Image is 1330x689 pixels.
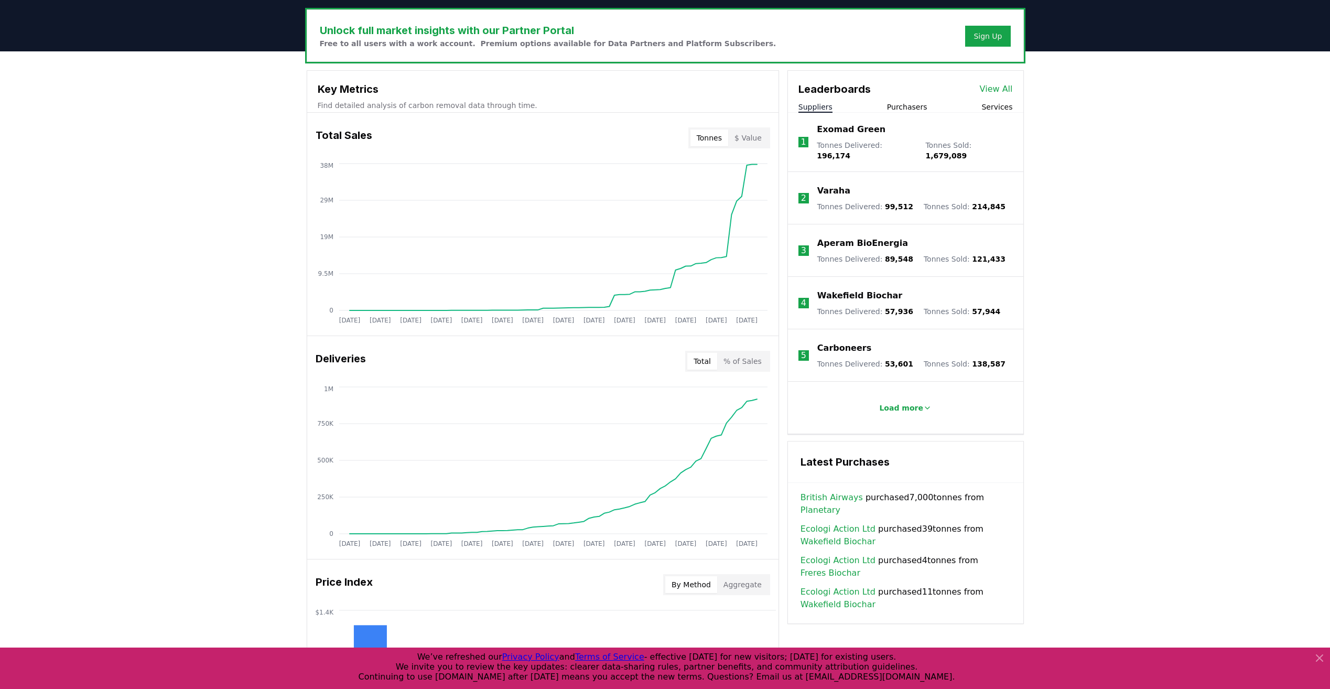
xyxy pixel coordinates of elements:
[316,127,372,148] h3: Total Sales
[817,237,908,250] a: Aperam BioEnergia
[430,540,452,547] tspan: [DATE]
[706,317,727,324] tspan: [DATE]
[801,535,875,548] a: Wakefield Biochar
[801,454,1011,470] h3: Latest Purchases
[329,307,333,314] tspan: 0
[924,359,1005,369] p: Tonnes Sold :
[801,554,1011,579] span: purchased 4 tonnes from
[492,317,513,324] tspan: [DATE]
[801,491,1011,516] span: purchased 7,000 tonnes from
[798,81,871,97] h3: Leaderboards
[369,540,391,547] tspan: [DATE]
[925,140,1012,161] p: Tonnes Sold :
[924,254,1005,264] p: Tonnes Sold :
[329,530,333,537] tspan: 0
[717,353,768,370] button: % of Sales
[885,255,913,263] span: 89,548
[972,360,1005,368] span: 138,587
[687,353,717,370] button: Total
[706,540,727,547] tspan: [DATE]
[817,359,913,369] p: Tonnes Delivered :
[817,254,913,264] p: Tonnes Delivered :
[318,100,768,111] p: Find detailed analysis of carbon removal data through time.
[801,554,875,567] a: Ecologi Action Ltd
[324,385,333,393] tspan: 1M
[972,307,1000,316] span: 57,944
[801,349,806,362] p: 5
[801,523,875,535] a: Ecologi Action Ltd
[318,270,333,277] tspan: 9.5M
[965,26,1010,47] button: Sign Up
[461,317,482,324] tspan: [DATE]
[974,31,1002,41] div: Sign Up
[801,504,840,516] a: Planetary
[315,609,334,616] tspan: $1.4K
[801,523,1011,548] span: purchased 39 tonnes from
[583,317,604,324] tspan: [DATE]
[675,540,696,547] tspan: [DATE]
[461,540,482,547] tspan: [DATE]
[801,136,806,148] p: 1
[972,202,1005,211] span: 214,845
[879,403,923,413] p: Load more
[817,201,913,212] p: Tonnes Delivered :
[583,540,604,547] tspan: [DATE]
[492,540,513,547] tspan: [DATE]
[675,317,696,324] tspan: [DATE]
[885,307,913,316] span: 57,936
[924,201,1005,212] p: Tonnes Sold :
[339,317,360,324] tspan: [DATE]
[924,306,1000,317] p: Tonnes Sold :
[430,317,452,324] tspan: [DATE]
[817,342,871,354] p: Carboneers
[801,567,860,579] a: Freres Biochar
[980,83,1013,95] a: View All
[339,540,360,547] tspan: [DATE]
[736,317,758,324] tspan: [DATE]
[614,540,635,547] tspan: [DATE]
[665,576,717,593] button: By Method
[817,152,850,160] span: 196,174
[871,397,940,418] button: Load more
[522,540,544,547] tspan: [DATE]
[801,598,875,611] a: Wakefield Biochar
[801,244,806,257] p: 3
[369,317,391,324] tspan: [DATE]
[801,297,806,309] p: 4
[817,140,915,161] p: Tonnes Delivered :
[801,491,863,504] a: British Airways
[400,540,421,547] tspan: [DATE]
[316,351,366,372] h3: Deliveries
[798,102,832,112] button: Suppliers
[317,420,334,427] tspan: 750K
[972,255,1005,263] span: 121,433
[320,233,333,241] tspan: 19M
[320,23,776,38] h3: Unlock full market insights with our Partner Portal
[817,289,902,302] a: Wakefield Biochar
[644,317,666,324] tspan: [DATE]
[885,360,913,368] span: 53,601
[717,576,768,593] button: Aggregate
[801,586,1011,611] span: purchased 11 tonnes from
[644,540,666,547] tspan: [DATE]
[981,102,1012,112] button: Services
[614,317,635,324] tspan: [DATE]
[400,317,421,324] tspan: [DATE]
[885,202,913,211] span: 99,512
[817,123,885,136] a: Exomad Green
[736,540,758,547] tspan: [DATE]
[320,197,333,204] tspan: 29M
[320,38,776,49] p: Free to all users with a work account. Premium options available for Data Partners and Platform S...
[801,586,875,598] a: Ecologi Action Ltd
[801,192,806,204] p: 2
[728,130,768,146] button: $ Value
[320,162,333,169] tspan: 38M
[553,317,574,324] tspan: [DATE]
[318,81,768,97] h3: Key Metrics
[817,185,850,197] a: Varaha
[316,574,373,595] h3: Price Index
